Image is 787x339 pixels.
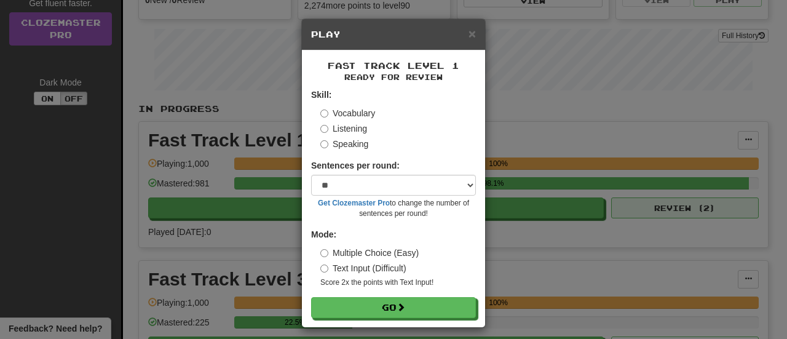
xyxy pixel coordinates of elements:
[320,125,328,133] input: Listening
[320,265,328,273] input: Text Input (Difficult)
[320,138,368,150] label: Speaking
[320,277,476,288] small: Score 2x the points with Text Input !
[311,28,476,41] h5: Play
[320,262,406,274] label: Text Input (Difficult)
[311,229,336,239] strong: Mode:
[320,122,367,135] label: Listening
[311,297,476,318] button: Go
[320,247,419,259] label: Multiple Choice (Easy)
[469,27,476,40] button: Close
[311,198,476,219] small: to change the number of sentences per round!
[320,107,375,119] label: Vocabulary
[320,249,328,257] input: Multiple Choice (Easy)
[320,140,328,148] input: Speaking
[311,72,476,82] small: Ready for Review
[311,159,400,172] label: Sentences per round:
[320,110,328,118] input: Vocabulary
[318,199,390,207] a: Get Clozemaster Pro
[311,90,331,100] strong: Skill:
[328,60,459,71] span: Fast Track Level 1
[469,26,476,41] span: ×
